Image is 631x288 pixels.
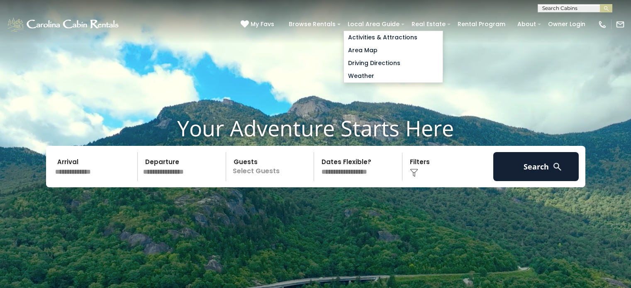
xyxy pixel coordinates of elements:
[344,31,443,44] a: Activities & Attractions
[453,18,509,31] a: Rental Program
[344,18,404,31] a: Local Area Guide
[344,57,443,70] a: Driving Directions
[344,44,443,57] a: Area Map
[6,115,625,141] h1: Your Adventure Starts Here
[544,18,590,31] a: Owner Login
[493,152,579,181] button: Search
[552,162,563,172] img: search-regular-white.png
[285,18,340,31] a: Browse Rentals
[251,20,274,29] span: My Favs
[407,18,450,31] a: Real Estate
[229,152,314,181] p: Select Guests
[6,16,121,33] img: White-1-1-2.png
[616,20,625,29] img: mail-regular-white.png
[241,20,276,29] a: My Favs
[598,20,607,29] img: phone-regular-white.png
[344,70,443,82] a: Weather
[410,169,418,177] img: filter--v1.png
[513,18,540,31] a: About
